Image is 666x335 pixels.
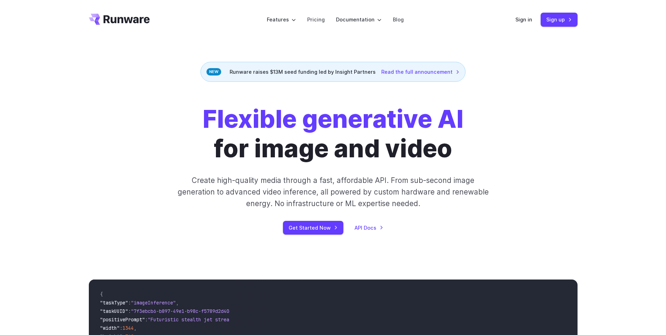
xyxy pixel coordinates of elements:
span: "positivePrompt" [100,316,145,323]
label: Features [267,15,296,24]
a: Blog [393,15,404,24]
a: Sign up [541,13,578,26]
span: "width" [100,325,120,331]
span: "Futuristic stealth jet streaking through a neon-lit cityscape with glowing purple exhaust" [148,316,403,323]
strong: Flexible generative AI [203,104,463,134]
span: , [176,300,179,306]
span: { [100,291,103,297]
span: "imageInference" [131,300,176,306]
a: Get Started Now [283,221,343,235]
a: API Docs [355,224,383,232]
label: Documentation [336,15,382,24]
span: "taskUUID" [100,308,128,314]
span: : [128,308,131,314]
a: Pricing [307,15,325,24]
span: "taskType" [100,300,128,306]
div: Runware raises $13M seed funding led by Insight Partners [200,62,466,82]
a: Sign in [515,15,532,24]
a: Go to / [89,14,150,25]
span: : [128,300,131,306]
span: , [134,325,137,331]
span: : [120,325,123,331]
a: Read the full announcement [381,68,460,76]
p: Create high-quality media through a fast, affordable API. From sub-second image generation to adv... [177,175,489,210]
h1: for image and video [203,104,463,163]
span: 1344 [123,325,134,331]
span: "7f3ebcb6-b897-49e1-b98c-f5789d2d40d7" [131,308,238,314]
span: : [145,316,148,323]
